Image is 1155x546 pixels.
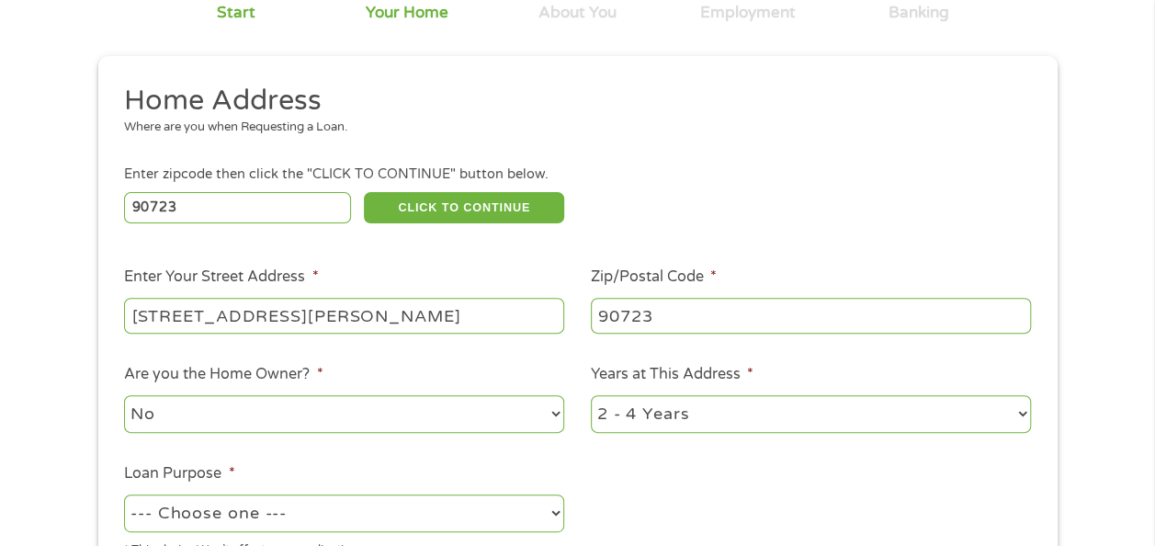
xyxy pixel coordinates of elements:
[124,365,323,384] label: Are you the Home Owner?
[124,192,351,223] input: Enter Zipcode (e.g 01510)
[124,267,318,287] label: Enter Your Street Address
[124,464,234,483] label: Loan Purpose
[591,267,717,287] label: Zip/Postal Code
[124,119,1017,137] div: Where are you when Requesting a Loan.
[124,298,564,333] input: 1 Main Street
[124,165,1030,185] div: Enter zipcode then click the "CLICK TO CONTINUE" button below.
[700,3,796,23] div: Employment
[217,3,255,23] div: Start
[366,3,448,23] div: Your Home
[124,83,1017,119] h2: Home Address
[364,192,564,223] button: CLICK TO CONTINUE
[591,365,753,384] label: Years at This Address
[538,3,617,23] div: About You
[889,3,949,23] div: Banking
